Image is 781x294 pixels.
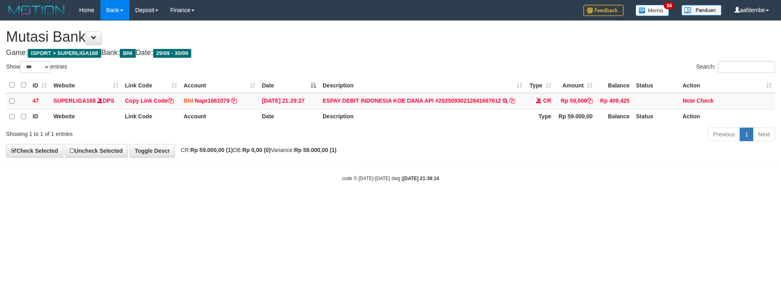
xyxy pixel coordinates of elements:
[633,109,679,124] th: Status
[554,93,596,109] td: Rp 59,000
[177,147,337,153] span: CR: DB: Variance:
[679,77,775,93] th: Action: activate to sort column ascending
[319,109,525,124] th: Description
[543,97,551,104] span: CR
[753,128,775,141] a: Next
[664,2,675,9] span: 34
[242,147,271,153] strong: Rp 0,00 (0)
[525,109,554,124] th: Type
[153,49,192,58] span: 29/09 - 30/09
[342,176,439,181] small: code © [DATE]-[DATE] dwg |
[50,93,122,109] td: DPS
[6,144,63,158] a: Check Selected
[180,77,259,93] th: Account: activate to sort column ascending
[29,109,50,124] th: ID
[596,93,633,109] td: Rp 409,425
[259,109,319,124] th: Date
[259,93,319,109] td: [DATE] 21:29:27
[679,109,775,124] th: Action
[120,49,135,58] span: BNI
[6,4,67,16] img: MOTION_logo.png
[294,147,337,153] strong: Rp 59.000,00 (1)
[525,77,554,93] th: Type: activate to sort column ascending
[231,97,237,104] a: Copy Napr1661079 to clipboard
[122,77,180,93] th: Link Code: activate to sort column ascending
[259,77,319,93] th: Date: activate to sort column descending
[53,97,96,104] a: SUPERLIGA168
[583,5,624,16] img: Feedback.jpg
[180,109,259,124] th: Account
[636,5,669,16] img: Button%20Memo.svg
[633,77,679,93] th: Status
[697,97,714,104] a: Check
[195,97,229,104] a: Napr1661079
[6,127,319,138] div: Showing 1 to 1 of 1 entries
[122,109,180,124] th: Link Code
[184,97,193,104] span: BNI
[509,97,515,104] a: Copy ESPAY DEBIT INDONESIA KOE DANA API #20250930212841667612 to clipboard
[708,128,740,141] a: Previous
[190,147,233,153] strong: Rp 59.000,00 (1)
[33,97,39,104] span: 47
[65,144,128,158] a: Uncheck Selected
[683,97,695,104] a: Note
[125,97,174,104] a: Copy Link Code
[323,97,501,104] a: ESPAY DEBIT INDONESIA KOE DANA API #20250930212841667612
[696,61,775,73] label: Search:
[554,109,596,124] th: Rp 59.000,00
[718,61,775,73] input: Search:
[129,144,175,158] a: Toggle Descr
[596,77,633,93] th: Balance
[403,176,439,181] strong: [DATE] 21:39:14
[681,5,722,16] img: panduan.png
[319,77,525,93] th: Description: activate to sort column ascending
[6,29,775,45] h1: Mutasi Bank
[50,109,122,124] th: Website
[554,77,596,93] th: Amount: activate to sort column ascending
[28,49,101,58] span: ISPORT > SUPERLIGA168
[596,109,633,124] th: Balance
[20,61,50,73] select: Showentries
[50,77,122,93] th: Website: activate to sort column ascending
[740,128,753,141] a: 1
[6,61,67,73] label: Show entries
[29,77,50,93] th: ID: activate to sort column ascending
[587,97,593,104] a: Copy Rp 59,000 to clipboard
[6,49,775,57] h4: Game: Bank: Date:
